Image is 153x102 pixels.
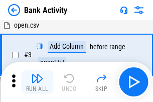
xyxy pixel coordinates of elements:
[109,43,125,51] div: range
[133,4,145,16] img: Settings menu
[14,21,39,29] span: open.csv
[38,57,66,69] div: open!J:J
[24,6,67,15] div: Bank Activity
[85,70,117,94] button: Skip
[90,43,108,51] div: before
[95,72,107,84] img: Skip
[95,86,108,92] div: Skip
[48,41,86,53] div: Add Column
[31,72,43,84] img: Run All
[8,4,20,16] img: Back
[120,6,128,14] img: Support
[21,70,53,94] button: Run All
[125,74,141,90] img: Main button
[26,86,49,92] div: Run All
[24,51,32,59] span: # 3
